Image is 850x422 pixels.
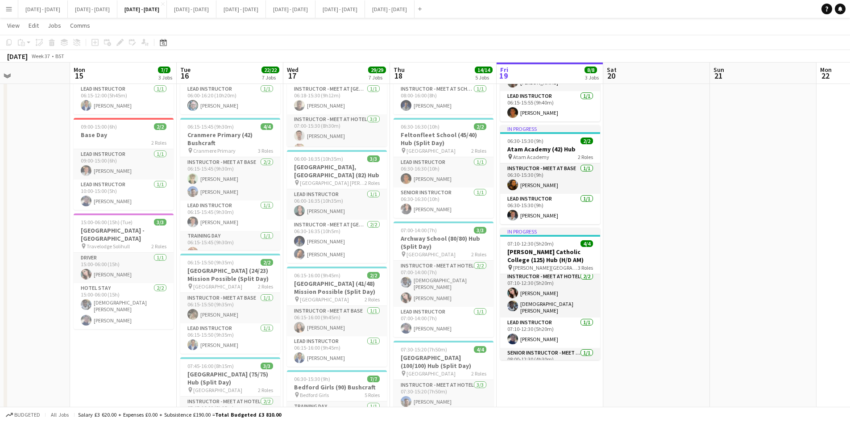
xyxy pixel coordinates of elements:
a: Edit [25,20,42,31]
span: 3 Roles [258,147,273,154]
app-card-role: Lead Instructor1/106:15-16:00 (9h45m)[PERSON_NAME] [287,336,387,367]
div: Salary £3 620.00 + Expenses £0.00 + Subsistence £190.00 = [78,411,281,418]
h3: [GEOGRAPHIC_DATA] (75/75) Hub (Split Day) [180,370,280,386]
span: 3/3 [367,155,380,162]
button: Budgeted [4,410,41,420]
span: Budgeted [14,412,40,418]
div: 3 Jobs [158,74,172,81]
h3: [GEOGRAPHIC_DATA], [GEOGRAPHIC_DATA] (82) Hub [287,163,387,179]
app-job-card: 06:15-15:50 (9h35m)2/2[GEOGRAPHIC_DATA] (24/23) Mission Possible (Split Day) [GEOGRAPHIC_DATA]2 R... [180,254,280,354]
div: 7 Jobs [369,74,386,81]
span: 29/29 [368,67,386,73]
h3: Archway School (80/80) Hub (Split Day) [394,234,493,251]
div: In progress07:10-12:30 (5h20m)4/4[PERSON_NAME] Catholic College (125) Hub (H/D AM) [PERSON_NAME][... [500,228,600,360]
span: Mon [820,66,832,74]
button: [DATE] - [DATE] [68,0,117,18]
span: 8/8 [585,67,597,73]
app-job-card: 09:00-15:00 (6h)2/2Base Day2 RolesLead Instructor1/109:00-15:00 (6h)[PERSON_NAME]Lead Instructor1... [74,118,174,210]
h3: Cranmere Primary (42) Bushcraft [180,131,280,147]
span: Sun [713,66,724,74]
span: [GEOGRAPHIC_DATA] [406,370,456,377]
app-job-card: 06:15-16:00 (9h45m)2/2[GEOGRAPHIC_DATA] (41/48) Mission Possible (Split Day) [GEOGRAPHIC_DATA]2 R... [287,267,387,367]
h3: [GEOGRAPHIC_DATA] (24/23) Mission Possible (Split Day) [180,267,280,283]
h3: Atam Academy (42) Hub [500,145,600,153]
span: 2 Roles [578,154,593,160]
span: 09:00-15:00 (6h) [81,123,117,130]
div: 7 Jobs [262,74,279,81]
div: 3 Jobs [585,74,599,81]
app-card-role: Instructor - Meet at Base2/206:15-15:45 (9h30m)[PERSON_NAME][PERSON_NAME] [180,157,280,201]
span: [GEOGRAPHIC_DATA] [406,251,456,258]
app-card-role: Instructor - Meet at School1/108:00-16:00 (8h)[PERSON_NAME] [394,84,493,114]
span: 06:15-16:00 (9h45m) [294,272,340,279]
span: Atam Academy [513,154,549,160]
h3: Feltonfleet School (45/40) Hub (Split Day) [394,131,493,147]
div: 06:15-15:45 (9h30m)4/4Cranmere Primary (42) Bushcraft Cranmere Primary3 RolesInstructor - Meet at... [180,118,280,250]
span: 07:00-14:00 (7h) [401,227,437,234]
span: 2/2 [367,272,380,279]
span: 06:30-15:30 (9h) [507,138,543,144]
app-card-role: Hotel Stay2/215:00-06:00 (15h)[DEMOGRAPHIC_DATA][PERSON_NAME][PERSON_NAME] [74,283,174,329]
span: Fri [500,66,508,74]
app-card-role: Lead Instructor1/106:15-15:55 (9h40m)[PERSON_NAME] [500,91,600,121]
span: Edit [29,21,39,29]
app-card-role: Instructor - Meet at Hotel2/207:00-14:00 (7h)[DEMOGRAPHIC_DATA][PERSON_NAME][PERSON_NAME] [394,261,493,307]
button: [DATE] - [DATE] [117,0,167,18]
span: Tue [180,66,191,74]
span: 2 Roles [365,180,380,186]
app-card-role: Training Day1/106:15-15:45 (9h30m)[PERSON_NAME] [180,231,280,261]
app-card-role: Lead Instructor1/106:15-12:00 (5h45m)[PERSON_NAME] [74,84,174,114]
h3: Base Day [74,131,174,139]
span: [GEOGRAPHIC_DATA] [406,147,456,154]
app-card-role: Instructor - Meet at Hotel3/307:00-15:30 (8h30m)[PERSON_NAME][PERSON_NAME] [287,114,387,171]
app-card-role: Instructor - Meet at Base1/106:15-15:50 (9h35m)[PERSON_NAME] [180,293,280,323]
span: 2 Roles [471,147,486,154]
h3: Bedford Girls (90) Bushcraft [287,383,387,391]
app-card-role: Lead Instructor1/109:00-15:00 (6h)[PERSON_NAME] [74,149,174,180]
span: 2/2 [261,259,273,266]
app-card-role: Lead Instructor1/107:00-14:00 (7h)[PERSON_NAME] [394,307,493,337]
span: 19 [499,71,508,81]
span: Week 37 [29,53,52,59]
span: 7/7 [158,67,170,73]
span: [GEOGRAPHIC_DATA] [300,296,349,303]
span: 22/22 [261,67,279,73]
h3: [GEOGRAPHIC_DATA] (100/100) Hub (Split Day) [394,354,493,370]
button: [DATE] - [DATE] [315,0,365,18]
a: Jobs [44,20,65,31]
span: Total Budgeted £3 810.00 [215,411,281,418]
span: 2 Roles [471,251,486,258]
app-card-role: Senior Instructor1/106:30-16:30 (10h)[PERSON_NAME] [394,188,493,218]
div: In progress [500,228,600,235]
button: [DATE] - [DATE] [266,0,315,18]
app-job-card: In progress06:30-15:30 (9h)2/2Atam Academy (42) Hub Atam Academy2 RolesInstructor - Meet at Base1... [500,125,600,224]
button: [DATE] - [DATE] [18,0,68,18]
span: 4/4 [580,240,593,247]
span: Cranmere Primary [193,147,236,154]
span: 5 Roles [365,392,380,398]
span: 2 Roles [365,296,380,303]
app-card-role: Lead Instructor1/106:30-15:30 (9h)[PERSON_NAME] [500,194,600,224]
span: 16 [179,71,191,81]
span: Bedford Girls [300,392,329,398]
button: [DATE] - [DATE] [167,0,216,18]
span: 4/4 [474,346,486,353]
span: 15:00-06:00 (15h) (Tue) [81,219,133,226]
div: In progress [500,125,600,132]
span: 2 Roles [471,370,486,377]
div: 15:00-06:00 (15h) (Tue)3/3[GEOGRAPHIC_DATA] - [GEOGRAPHIC_DATA] Travelodge Solihull2 RolesDriver1... [74,213,174,329]
h3: [GEOGRAPHIC_DATA] - [GEOGRAPHIC_DATA] [74,226,174,242]
span: 3/3 [261,363,273,369]
span: 15 [72,71,85,81]
span: 20 [605,71,617,81]
span: Comms [70,21,90,29]
app-job-card: 07:00-14:00 (7h)3/3Archway School (80/80) Hub (Split Day) [GEOGRAPHIC_DATA]2 RolesInstructor - Me... [394,221,493,337]
span: 07:30-15:20 (7h50m) [401,346,447,353]
h3: [PERSON_NAME] Catholic College (125) Hub (H/D AM) [500,248,600,264]
span: 2 Roles [151,243,166,250]
app-card-role: Lead Instructor1/106:15-15:45 (9h30m)[PERSON_NAME] [180,201,280,231]
span: Wed [287,66,299,74]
